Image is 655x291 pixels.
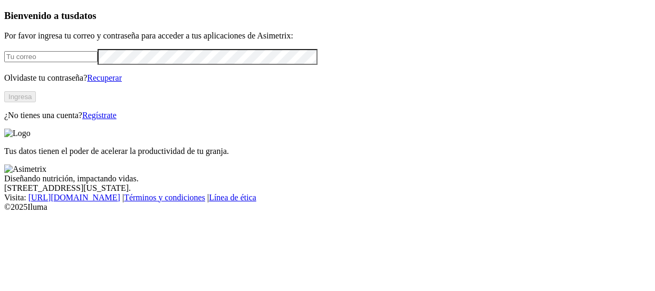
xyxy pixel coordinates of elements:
span: datos [74,10,97,21]
div: Diseñando nutrición, impactando vidas. [4,174,651,183]
img: Logo [4,129,31,138]
div: Visita : | | [4,193,651,202]
a: [URL][DOMAIN_NAME] [28,193,120,202]
a: Regístrate [82,111,117,120]
input: Tu correo [4,51,98,62]
div: [STREET_ADDRESS][US_STATE]. [4,183,651,193]
p: Por favor ingresa tu correo y contraseña para acceder a tus aplicaciones de Asimetrix: [4,31,651,41]
img: Asimetrix [4,164,46,174]
a: Términos y condiciones [124,193,205,202]
div: © 2025 Iluma [4,202,651,212]
a: Recuperar [87,73,122,82]
a: Línea de ética [209,193,256,202]
h3: Bienvenido a tus [4,10,651,22]
p: ¿No tienes una cuenta? [4,111,651,120]
p: Olvidaste tu contraseña? [4,73,651,83]
p: Tus datos tienen el poder de acelerar la productividad de tu granja. [4,147,651,156]
button: Ingresa [4,91,36,102]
